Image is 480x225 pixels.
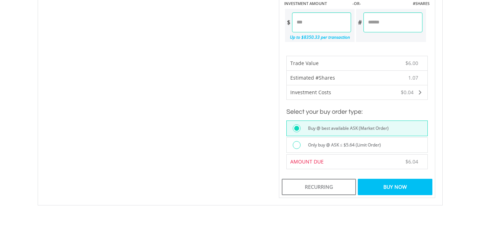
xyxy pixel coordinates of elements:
[358,179,432,195] div: Buy Now
[408,74,418,81] span: 1.07
[285,32,351,42] div: Up to $8350.33 per transaction
[290,60,319,66] span: Trade Value
[282,179,356,195] div: Recurring
[413,1,430,6] label: #SHARES
[290,158,324,165] span: AMOUNT DUE
[405,60,418,66] span: $6.00
[290,74,335,81] span: Estimated #Shares
[401,89,414,96] span: $0.04
[352,1,361,6] label: -OR-
[356,12,363,32] div: #
[285,12,292,32] div: $
[290,89,331,96] span: Investment Costs
[286,107,428,117] h3: Select your buy order type:
[304,141,381,149] label: Only buy @ ASK ≤ $5.64 (Limit Order)
[284,1,327,6] label: INVESTMENT AMOUNT
[405,158,418,165] span: $6.04
[304,124,389,132] label: Buy @ best available ASK (Market Order)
